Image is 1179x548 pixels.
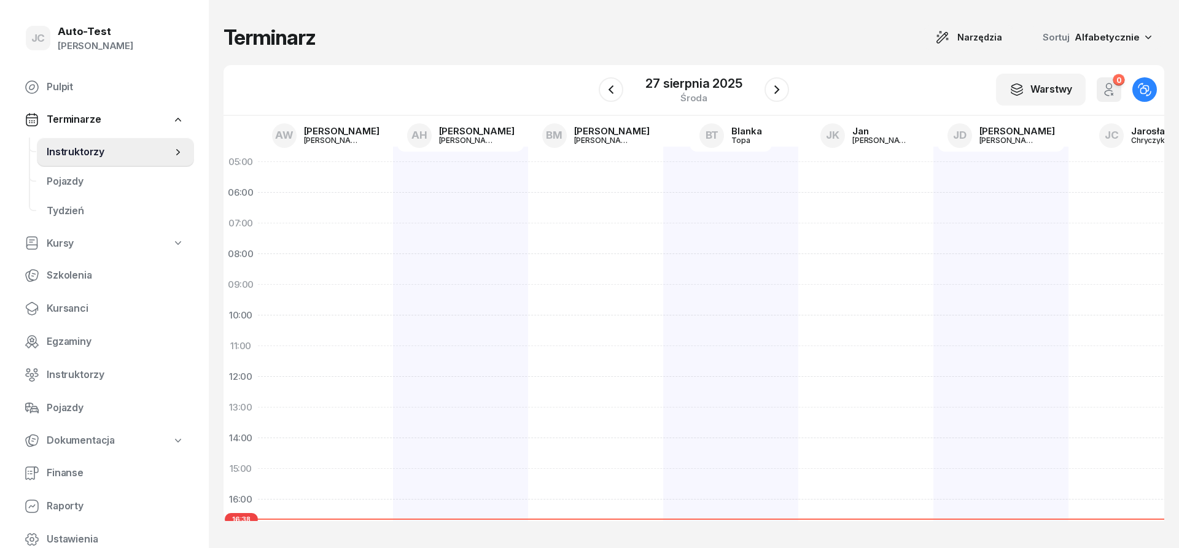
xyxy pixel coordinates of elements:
span: Pojazdy [47,400,184,416]
a: Kursy [15,230,194,258]
span: JC [31,33,45,44]
div: 27 sierpnia 2025 [645,77,742,90]
a: Instruktorzy [37,137,194,167]
div: 0 [1113,74,1124,86]
span: Kursy [47,236,74,252]
span: Pulpit [47,79,184,95]
a: Instruktorzy [15,360,194,390]
a: Kursanci [15,294,194,323]
a: Finanse [15,458,194,488]
div: 09:00 [224,269,258,300]
a: Dokumentacja [15,426,194,455]
span: Raporty [47,498,184,514]
div: 16:00 [224,484,258,515]
div: 13:00 [224,392,258,423]
button: Sortuj Alfabetycznie [1028,25,1164,50]
div: [PERSON_NAME] [979,136,1038,144]
div: środa [645,93,742,102]
div: [PERSON_NAME] [439,136,498,144]
span: BT [706,130,719,141]
span: JK [826,130,839,141]
div: Topa [731,136,761,144]
span: Kursanci [47,301,184,317]
span: Narzędzia [957,30,1002,45]
a: JKJan[PERSON_NAME] [811,120,921,152]
span: Sortuj [1043,29,1072,45]
span: Ustawienia [47,531,184,547]
span: AW [275,130,294,141]
div: 15:00 [224,453,258,484]
div: Warstwy [1010,82,1072,98]
button: Narzędzia [924,25,1013,50]
span: 16:38 [225,513,258,525]
div: [PERSON_NAME] [979,126,1055,136]
button: 0 [1097,77,1121,102]
a: JD[PERSON_NAME][PERSON_NAME] [938,120,1065,152]
a: Raporty [15,492,194,521]
div: Jan [852,126,911,136]
div: [PERSON_NAME] [574,136,633,144]
span: Pojazdy [47,174,184,190]
button: Warstwy [996,74,1086,106]
div: [PERSON_NAME] [574,126,650,136]
a: BM[PERSON_NAME][PERSON_NAME] [532,120,660,152]
div: 06:00 [224,177,258,208]
span: JD [953,130,967,141]
a: Egzaminy [15,327,194,357]
a: Pulpit [15,72,194,102]
a: Pojazdy [15,393,194,423]
div: Blanka [731,126,761,136]
span: Egzaminy [47,334,184,350]
span: Terminarze [47,112,101,128]
span: BM [546,130,562,141]
a: Tydzień [37,196,194,226]
span: Instruktorzy [47,367,184,383]
a: AH[PERSON_NAME][PERSON_NAME] [397,120,524,152]
span: Tydzień [47,203,184,219]
div: [PERSON_NAME] [304,136,363,144]
span: JC [1105,130,1119,141]
div: [PERSON_NAME] [439,126,515,136]
span: Finanse [47,465,184,481]
div: 05:00 [224,147,258,177]
span: Szkolenia [47,268,184,284]
div: 08:00 [224,239,258,269]
div: 17:00 [224,515,258,546]
div: 14:00 [224,423,258,453]
div: 10:00 [224,300,258,331]
div: 11:00 [224,331,258,361]
div: 07:00 [224,208,258,239]
div: Jarosław [1131,126,1173,136]
div: [PERSON_NAME] [58,38,133,54]
span: AH [411,130,427,141]
h1: Terminarz [224,26,316,48]
div: [PERSON_NAME] [304,126,379,136]
span: Alfabetycznie [1075,31,1140,43]
div: Chryczyk [1131,136,1173,144]
a: BTBlankaTopa [690,120,771,152]
a: AW[PERSON_NAME][PERSON_NAME] [262,120,389,152]
span: Dokumentacja [47,433,115,449]
div: [PERSON_NAME] [852,136,911,144]
span: Instruktorzy [47,144,172,160]
div: Auto-Test [58,26,133,37]
a: Szkolenia [15,261,194,290]
a: Terminarze [15,106,194,134]
a: Pojazdy [37,167,194,196]
div: 12:00 [224,361,258,392]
